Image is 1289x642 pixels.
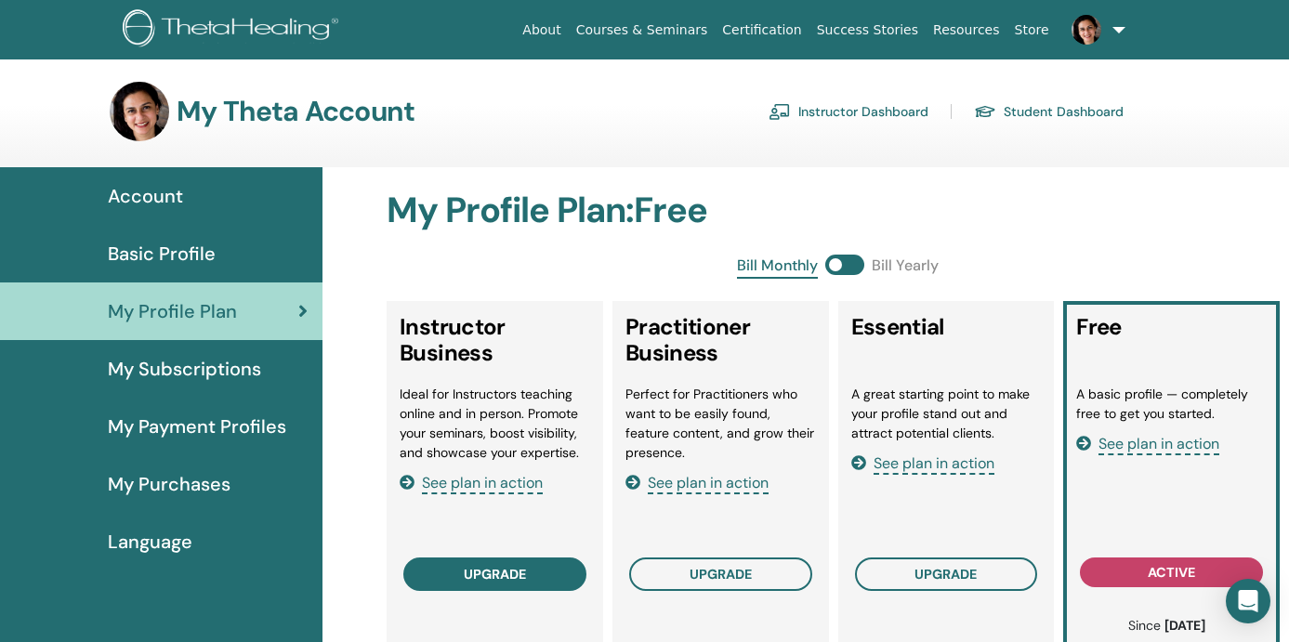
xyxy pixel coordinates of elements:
[108,240,216,268] span: Basic Profile
[1164,617,1205,634] b: [DATE]
[855,557,1038,591] button: upgrade
[1076,434,1219,453] a: See plan in action
[108,355,261,383] span: My Subscriptions
[515,13,568,47] a: About
[851,453,994,473] a: See plan in action
[177,95,414,128] h3: My Theta Account
[403,557,586,591] button: upgrade
[715,13,809,47] a: Certification
[110,82,169,141] img: default.jpg
[1085,616,1248,635] p: Since
[1148,564,1195,581] span: active
[926,13,1007,47] a: Resources
[108,470,230,498] span: My Purchases
[648,473,769,494] span: See plan in action
[569,13,716,47] a: Courses & Seminars
[874,453,994,475] span: See plan in action
[108,528,192,556] span: Language
[914,566,977,583] span: upgrade
[1007,13,1057,47] a: Store
[1226,579,1270,623] div: Open Intercom Messenger
[872,255,939,279] span: Bill Yearly
[737,255,818,279] span: Bill Monthly
[108,297,237,325] span: My Profile Plan
[422,473,543,494] span: See plan in action
[974,104,996,120] img: graduation-cap.svg
[1076,385,1267,424] li: A basic profile — completely free to get you started.
[400,385,590,463] li: Ideal for Instructors teaching online and in person. Promote your seminars, boost visibility, and...
[108,182,183,210] span: Account
[1072,15,1101,45] img: default.jpg
[851,385,1042,443] li: A great starting point to make your profile stand out and attract potential clients.
[625,473,769,492] a: See plan in action
[629,557,812,591] button: upgrade
[400,473,543,492] a: See plan in action
[387,190,1289,232] h2: My Profile Plan : Free
[690,566,752,583] span: upgrade
[108,413,286,440] span: My Payment Profiles
[123,9,345,51] img: logo.png
[464,567,526,582] span: upgrade
[769,97,928,126] a: Instructor Dashboard
[974,97,1124,126] a: Student Dashboard
[1098,434,1219,455] span: See plan in action
[1080,557,1263,587] button: active
[769,103,791,120] img: chalkboard-teacher.svg
[809,13,926,47] a: Success Stories
[625,385,816,463] li: Perfect for Practitioners who want to be easily found, feature content, and grow their presence.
